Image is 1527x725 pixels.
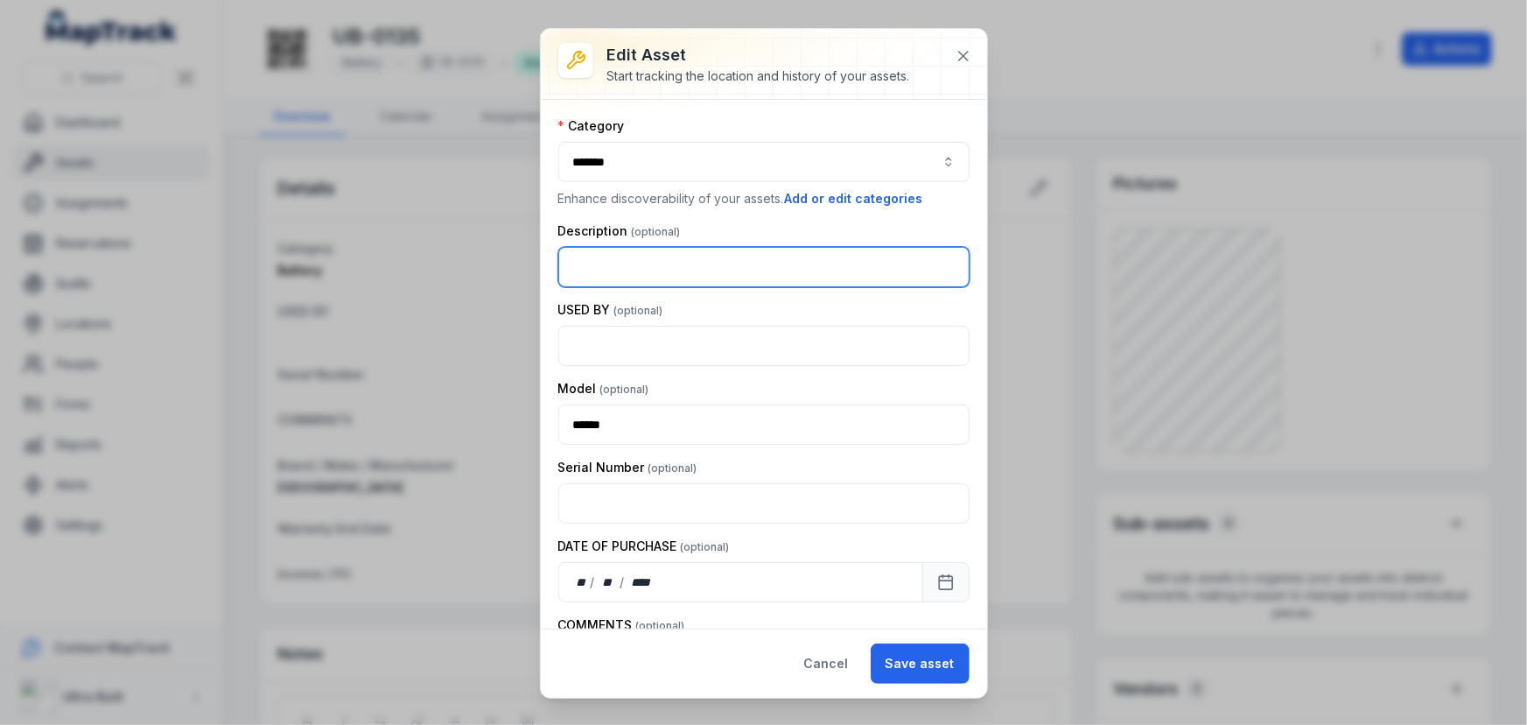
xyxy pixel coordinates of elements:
[558,117,625,135] label: Category
[596,574,620,591] div: month,
[871,644,970,684] button: Save asset
[784,189,924,208] button: Add or edit categories
[558,538,730,555] label: DATE OF PURCHASE
[789,644,864,684] button: Cancel
[573,574,591,591] div: day,
[558,189,970,208] p: Enhance discoverability of your assets.
[607,67,910,85] div: Start tracking the location and history of your assets.
[607,43,910,67] h3: Edit asset
[558,459,697,476] label: Serial Number
[558,616,685,634] label: COMMENTS
[558,301,663,319] label: USED BY
[620,574,626,591] div: /
[558,222,681,240] label: Description
[626,574,658,591] div: year,
[590,574,596,591] div: /
[558,380,649,398] label: Model
[922,562,970,602] button: Calendar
